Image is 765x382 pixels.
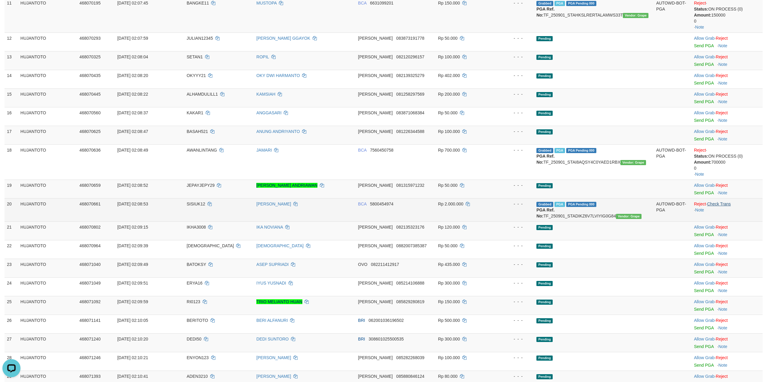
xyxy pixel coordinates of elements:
[694,92,716,97] span: ·
[694,190,713,195] a: Send PGA
[536,300,553,305] span: Pending
[566,148,596,153] span: PGA Pending
[694,110,714,115] a: Allow Grab
[438,243,458,248] span: Rp 50.000
[80,129,101,134] span: 468070625
[358,281,393,285] span: [PERSON_NAME]
[256,54,269,59] a: ROPIL
[18,70,77,88] td: HUJANTOTO
[694,344,713,349] a: Send PGA
[80,243,101,248] span: 468070964
[396,110,424,115] span: Copy 083871068384 to clipboard
[358,318,365,323] span: BRI
[438,129,460,134] span: Rp 100.000
[5,107,18,126] td: 16
[694,154,708,159] b: Status:
[692,51,763,70] td: ·
[694,62,713,67] a: Send PGA
[497,182,532,188] div: - - -
[497,243,532,249] div: - - -
[694,262,716,267] span: ·
[694,183,714,188] a: Allow Grab
[117,202,148,206] span: [DATE] 02:08:53
[80,202,101,206] span: 468070661
[18,88,77,107] td: HUJANTOTO
[256,92,275,97] a: KAMSIAH
[371,262,399,267] span: Copy 082211412917 to clipboard
[256,374,291,379] a: [PERSON_NAME]
[187,183,215,188] span: JEPAYJEPY29
[694,374,714,379] a: Allow Grab
[497,35,532,41] div: - - -
[536,92,553,97] span: Pending
[718,325,727,330] a: Note
[438,262,460,267] span: Rp 435.000
[370,148,393,152] span: Copy 7560450758 to clipboard
[187,202,205,206] span: SISIUK12
[497,224,532,230] div: - - -
[396,299,424,304] span: Copy 085829280819 to clipboard
[256,262,289,267] a: ASEP SUPRIADI
[256,243,304,248] a: [DEMOGRAPHIC_DATA]
[536,55,553,60] span: Pending
[187,243,234,248] span: [DEMOGRAPHIC_DATA]
[536,281,553,286] span: Pending
[18,277,77,296] td: HUJANTOTO
[692,277,763,296] td: ·
[438,73,460,78] span: Rp 402.000
[694,54,716,59] span: ·
[707,202,731,206] a: Check Trans
[692,70,763,88] td: ·
[80,183,101,188] span: 468070659
[497,128,532,134] div: - - -
[18,240,77,259] td: HUJANTOTO
[694,129,714,134] a: Allow Grab
[18,198,77,221] td: HUJANTOTO
[716,225,728,230] a: Reject
[396,36,424,41] span: Copy 083873191778 to clipboard
[396,73,424,78] span: Copy 082139325279 to clipboard
[716,337,728,341] a: Reject
[117,110,148,115] span: [DATE] 02:08:37
[692,32,763,51] td: ·
[692,240,763,259] td: ·
[716,281,728,285] a: Reject
[695,208,704,212] a: Note
[5,144,18,180] td: 18
[117,1,148,5] span: [DATE] 02:07:45
[5,240,18,259] td: 22
[187,318,208,323] span: BERITOTO
[694,307,713,312] a: Send PGA
[358,36,393,41] span: [PERSON_NAME]
[358,148,367,152] span: BCA
[18,221,77,240] td: HUJANTOTO
[694,110,716,115] span: ·
[497,317,532,323] div: - - -
[536,1,553,6] span: Grabbed
[256,355,291,360] a: [PERSON_NAME]
[536,36,553,41] span: Pending
[187,148,217,152] span: AWANLINTANG
[396,129,424,134] span: Copy 081226344588 to clipboard
[396,281,424,285] span: Copy 085214106888 to clipboard
[5,51,18,70] td: 13
[694,299,714,304] a: Allow Grab
[117,299,148,304] span: [DATE] 02:09:59
[187,1,209,5] span: BANGKE11
[5,32,18,51] td: 12
[694,129,716,134] span: ·
[694,137,713,141] a: Send PGA
[716,299,728,304] a: Reject
[80,148,101,152] span: 468070636
[256,299,302,304] a: TRIO MELIANTO HUAN
[497,54,532,60] div: - - -
[716,129,728,134] a: Reject
[438,1,460,5] span: Rp 150.000
[692,315,763,333] td: ·
[692,88,763,107] td: ·
[654,198,692,221] td: AUTOWD-BOT-PGA
[623,13,648,18] span: Vendor URL: https://settle31.1velocity.biz
[256,110,281,115] a: ANGGASARI
[5,126,18,144] td: 17
[396,54,424,59] span: Copy 082120296157 to clipboard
